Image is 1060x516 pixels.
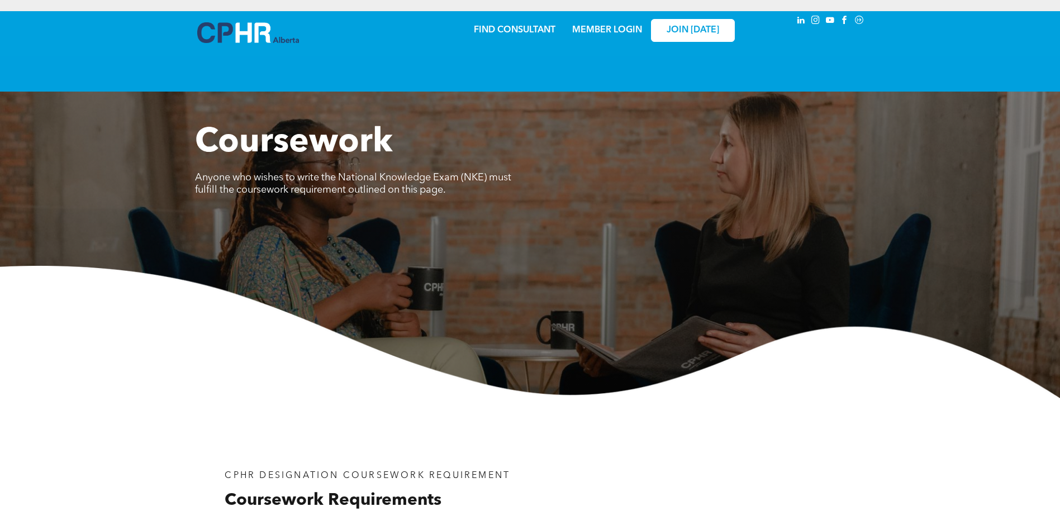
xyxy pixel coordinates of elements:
a: facebook [839,14,851,29]
a: instagram [810,14,822,29]
span: Coursework [195,126,393,160]
span: JOIN [DATE] [667,25,719,36]
span: Anyone who wishes to write the National Knowledge Exam (NKE) must fulfill the coursework requirem... [195,173,511,195]
a: youtube [824,14,836,29]
a: linkedin [795,14,807,29]
a: FIND CONSULTANT [474,26,555,35]
span: CPHR DESIGNATION COURSEWORK REQUIREMENT [225,471,510,480]
span: Coursework Requirements [225,492,441,509]
a: MEMBER LOGIN [572,26,642,35]
a: JOIN [DATE] [651,19,735,42]
img: A blue and white logo for cp alberta [197,22,299,43]
a: Social network [853,14,866,29]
